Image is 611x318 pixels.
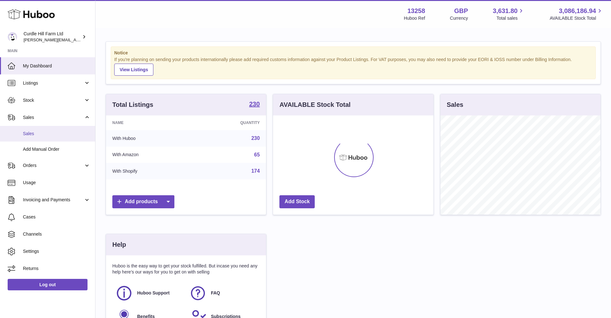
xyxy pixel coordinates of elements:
[493,7,518,15] span: 3,631.80
[112,195,174,208] a: Add products
[23,162,84,169] span: Orders
[251,135,260,141] a: 230
[24,31,81,43] div: Curdle Hill Farm Ltd
[550,15,603,21] span: AVAILABLE Stock Total
[23,266,90,272] span: Returns
[23,114,84,121] span: Sales
[279,100,350,109] h3: AVAILABLE Stock Total
[23,180,90,186] span: Usage
[211,290,220,296] span: FAQ
[493,7,525,21] a: 3,631.80 Total sales
[550,7,603,21] a: 3,086,186.94 AVAILABLE Stock Total
[112,240,126,249] h3: Help
[23,214,90,220] span: Cases
[23,231,90,237] span: Channels
[106,163,193,179] td: With Shopify
[8,279,88,290] a: Log out
[23,248,90,254] span: Settings
[193,115,266,130] th: Quantity
[116,285,183,302] a: Huboo Support
[23,131,90,137] span: Sales
[114,64,153,76] a: View Listings
[23,80,84,86] span: Listings
[24,37,128,42] span: [PERSON_NAME][EMAIL_ADDRESS][DOMAIN_NAME]
[559,7,596,15] span: 3,086,186.94
[112,100,153,109] h3: Total Listings
[189,285,257,302] a: FAQ
[249,101,260,108] a: 230
[249,101,260,107] strong: 230
[114,50,592,56] strong: Notice
[254,152,260,157] a: 65
[106,115,193,130] th: Name
[23,197,84,203] span: Invoicing and Payments
[279,195,315,208] a: Add Stock
[407,7,425,15] strong: 13258
[8,32,17,42] img: miranda@diddlysquatfarmshop.com
[447,100,463,109] h3: Sales
[454,7,468,15] strong: GBP
[496,15,525,21] span: Total sales
[106,130,193,147] td: With Huboo
[251,168,260,174] a: 174
[137,290,170,296] span: Huboo Support
[23,146,90,152] span: Add Manual Order
[106,147,193,163] td: With Amazon
[112,263,260,275] p: Huboo is the easy way to get your stock fulfilled. But incase you need any help here's our ways f...
[404,15,425,21] div: Huboo Ref
[23,63,90,69] span: My Dashboard
[23,97,84,103] span: Stock
[114,57,592,76] div: If you're planning on sending your products internationally please add required customs informati...
[450,15,468,21] div: Currency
